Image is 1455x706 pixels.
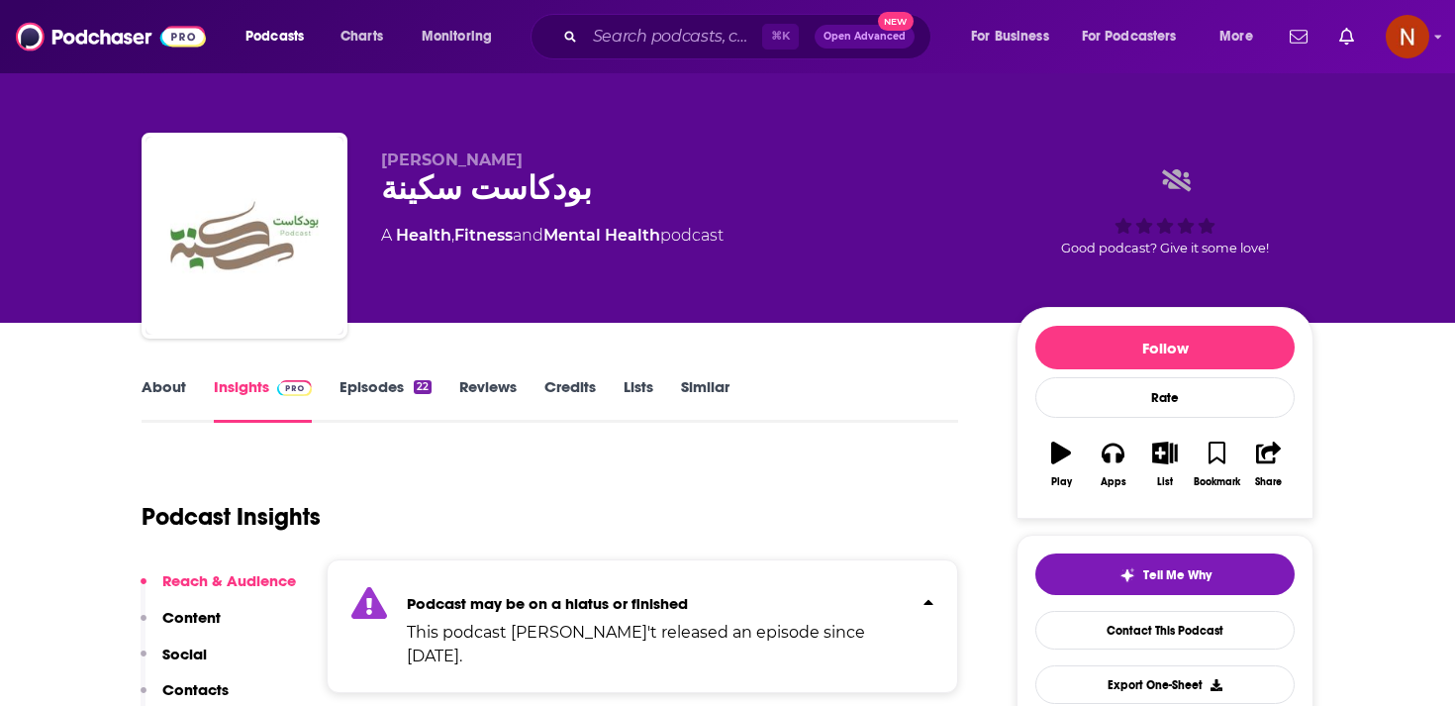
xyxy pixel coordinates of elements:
[762,24,799,50] span: ⌘ K
[459,377,517,423] a: Reviews
[824,32,906,42] span: Open Advanced
[1194,476,1240,488] div: Bookmark
[214,377,312,423] a: InsightsPodchaser Pro
[142,377,186,423] a: About
[381,224,724,248] div: A podcast
[1017,151,1313,273] div: Good podcast? Give it some love!
[1035,554,1295,595] button: tell me why sparkleTell Me Why
[513,226,543,245] span: and
[1051,476,1072,488] div: Play
[1219,23,1253,50] span: More
[1035,611,1295,650] a: Contact This Podcast
[162,571,296,590] p: Reach & Audience
[681,377,729,423] a: Similar
[878,12,914,31] span: New
[327,559,958,693] section: Click to expand status details
[1087,429,1138,500] button: Apps
[454,226,513,245] a: Fitness
[162,680,229,699] p: Contacts
[396,226,451,245] a: Health
[543,226,660,245] a: Mental Health
[971,23,1049,50] span: For Business
[815,25,915,49] button: Open AdvancedNew
[340,23,383,50] span: Charts
[408,21,518,52] button: open menu
[381,151,523,169] span: [PERSON_NAME]
[277,380,312,396] img: Podchaser Pro
[145,137,343,335] img: بودكاست سكينة
[957,21,1074,52] button: open menu
[16,18,206,55] img: Podchaser - Follow, Share and Rate Podcasts
[422,23,492,50] span: Monitoring
[544,377,596,423] a: Credits
[1282,20,1315,53] a: Show notifications dropdown
[1082,23,1177,50] span: For Podcasters
[339,377,432,423] a: Episodes22
[1035,665,1295,704] button: Export One-Sheet
[1139,429,1191,500] button: List
[1157,476,1173,488] div: List
[1101,476,1126,488] div: Apps
[142,502,321,532] h1: Podcast Insights
[141,608,221,645] button: Content
[245,23,304,50] span: Podcasts
[328,21,395,52] a: Charts
[141,645,207,681] button: Social
[1035,429,1087,500] button: Play
[1035,377,1295,418] div: Rate
[1386,15,1429,58] button: Show profile menu
[1386,15,1429,58] span: Logged in as AdelNBM
[451,226,454,245] span: ,
[407,594,688,613] strong: Podcast may be on a hiatus or finished
[1143,567,1212,583] span: Tell Me Why
[1386,15,1429,58] img: User Profile
[624,377,653,423] a: Lists
[162,645,207,663] p: Social
[407,621,908,668] p: This podcast [PERSON_NAME]'t released an episode since [DATE].
[1035,326,1295,369] button: Follow
[1191,429,1242,500] button: Bookmark
[1069,21,1206,52] button: open menu
[585,21,762,52] input: Search podcasts, credits, & more...
[162,608,221,627] p: Content
[232,21,330,52] button: open menu
[141,571,296,608] button: Reach & Audience
[1061,241,1269,255] span: Good podcast? Give it some love!
[1331,20,1362,53] a: Show notifications dropdown
[1119,567,1135,583] img: tell me why sparkle
[549,14,950,59] div: Search podcasts, credits, & more...
[1243,429,1295,500] button: Share
[1255,476,1282,488] div: Share
[1206,21,1278,52] button: open menu
[414,380,432,394] div: 22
